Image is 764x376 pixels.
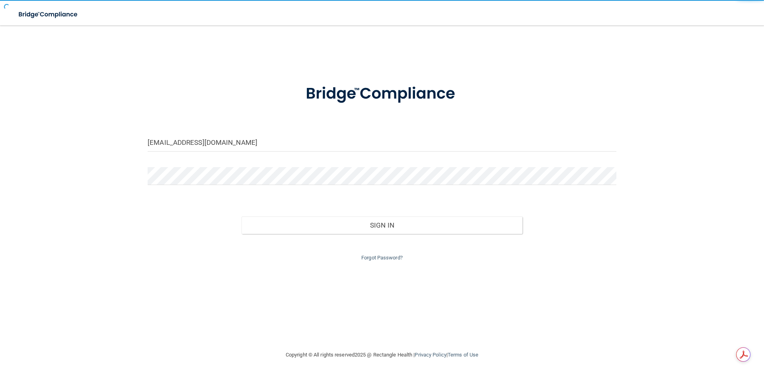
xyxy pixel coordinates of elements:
img: bridge_compliance_login_screen.278c3ca4.svg [12,6,85,23]
iframe: Drift Widget Chat Controller [626,320,754,351]
a: Privacy Policy [415,352,446,358]
button: Sign In [242,216,523,234]
a: Forgot Password? [361,255,403,261]
div: Copyright © All rights reserved 2025 @ Rectangle Health | | [237,342,527,368]
img: bridge_compliance_login_screen.278c3ca4.svg [289,73,475,115]
input: Email [148,134,616,152]
a: Terms of Use [448,352,478,358]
